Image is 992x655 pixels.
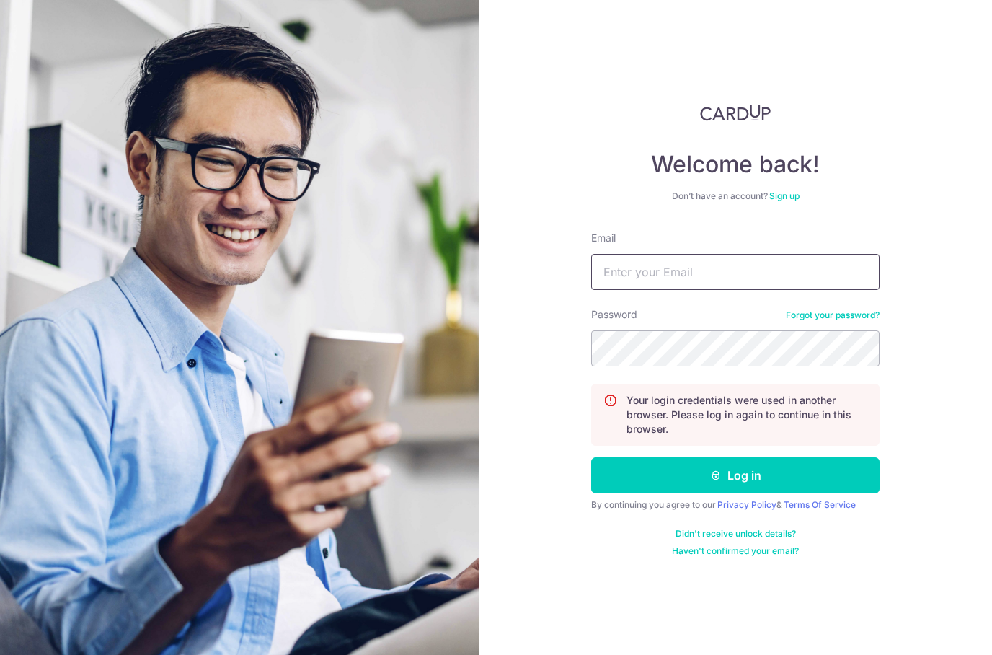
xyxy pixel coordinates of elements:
p: Your login credentials were used in another browser. Please log in again to continue in this brow... [626,393,867,436]
img: CardUp Logo [700,104,771,121]
a: Haven't confirmed your email? [672,545,799,557]
input: Enter your Email [591,254,880,290]
a: Didn't receive unlock details? [676,528,796,540]
a: Privacy Policy [717,499,776,510]
a: Terms Of Service [784,499,856,510]
button: Log in [591,457,880,493]
div: By continuing you agree to our & [591,499,880,511]
a: Forgot your password? [786,309,880,321]
label: Password [591,307,637,322]
a: Sign up [769,190,800,201]
label: Email [591,231,616,245]
div: Don’t have an account? [591,190,880,202]
h4: Welcome back! [591,150,880,179]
